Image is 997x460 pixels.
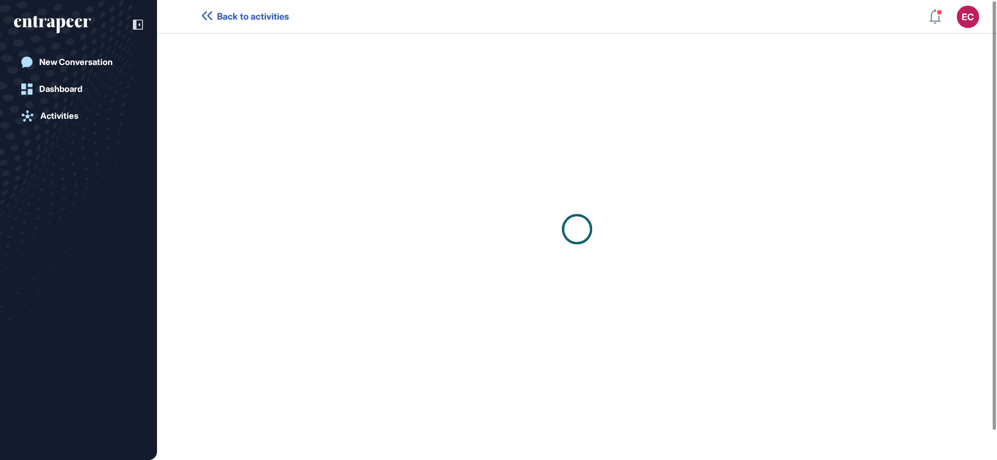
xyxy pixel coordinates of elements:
[40,111,79,121] div: Activities
[957,6,979,28] button: EC
[14,16,91,34] div: entrapeer-logo
[39,57,113,67] div: New Conversation
[202,11,289,22] a: Back to activities
[217,11,289,22] span: Back to activities
[14,105,143,127] a: Activities
[14,78,143,100] a: Dashboard
[39,84,82,94] div: Dashboard
[14,51,143,73] a: New Conversation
